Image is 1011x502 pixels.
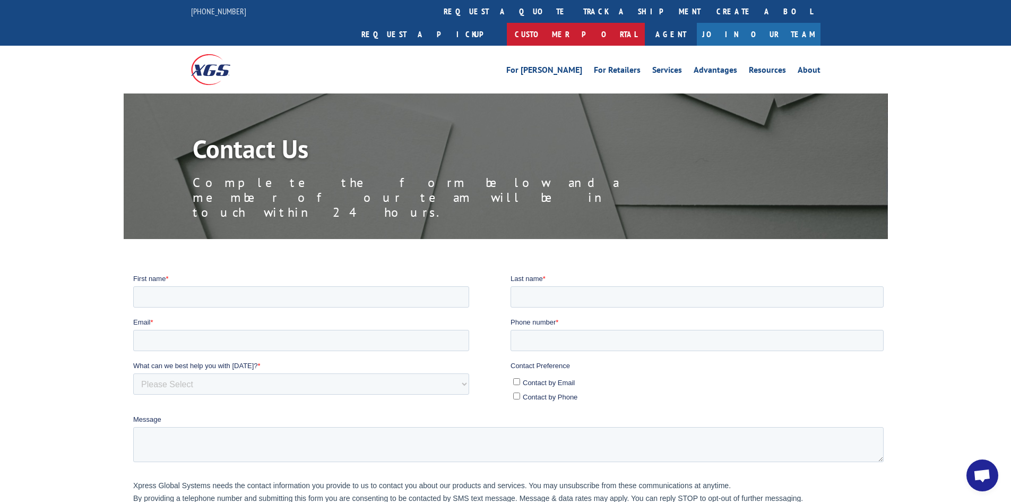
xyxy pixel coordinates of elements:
a: Open chat [966,460,998,491]
h1: Contact Us [193,136,670,167]
a: Customer Portal [507,23,645,46]
a: For [PERSON_NAME] [506,66,582,78]
a: [PHONE_NUMBER] [191,6,246,16]
a: Services [652,66,682,78]
a: About [798,66,820,78]
a: Join Our Team [697,23,820,46]
a: For Retailers [594,66,641,78]
a: Agent [645,23,697,46]
p: Complete the form below and a member of our team will be in touch within 24 hours. [193,175,670,220]
a: Advantages [694,66,737,78]
a: Resources [749,66,786,78]
a: Request a pickup [353,23,507,46]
